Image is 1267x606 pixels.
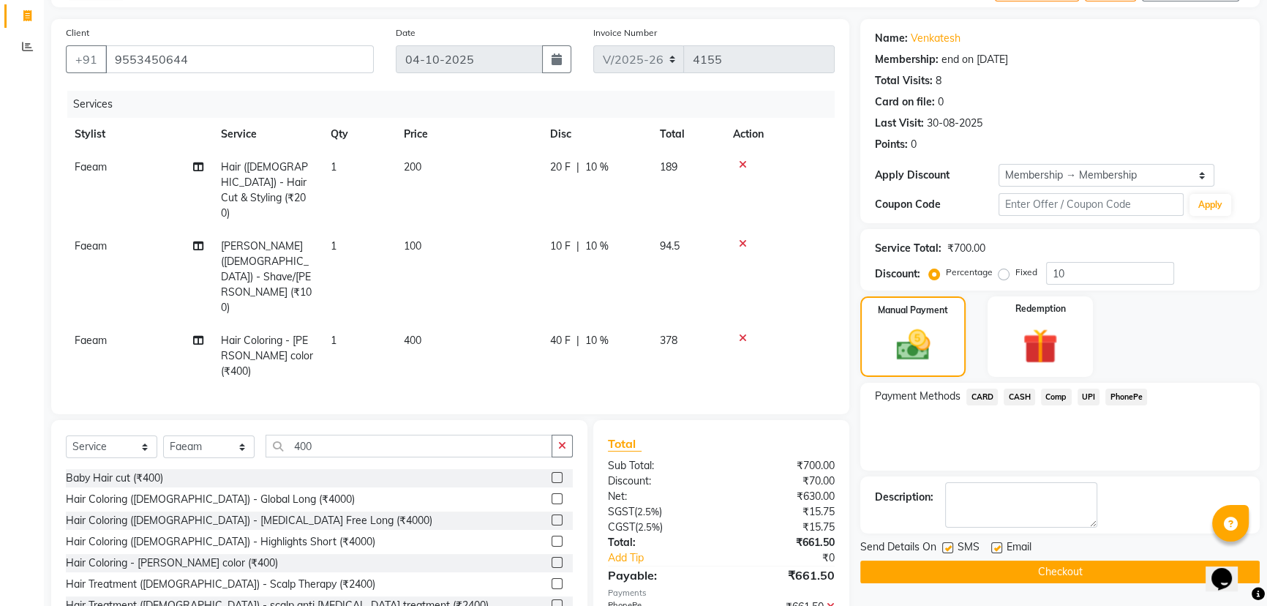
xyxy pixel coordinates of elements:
span: Faeam [75,239,107,252]
span: SMS [958,539,980,558]
span: 2.5% [638,521,660,533]
input: Search or Scan [266,435,552,457]
button: +91 [66,45,107,73]
span: 10 % [585,160,609,175]
label: Date [396,26,416,40]
th: Total [651,118,724,151]
label: Fixed [1015,266,1037,279]
span: 10 % [585,239,609,254]
div: 30-08-2025 [927,116,982,131]
th: Qty [322,118,395,151]
div: ₹15.75 [721,504,846,520]
span: [PERSON_NAME] ([DEMOGRAPHIC_DATA]) - Shave/[PERSON_NAME] (₹100) [221,239,312,314]
div: Card on file: [875,94,935,110]
div: Points: [875,137,908,152]
span: | [576,239,579,254]
div: Hair Treatment ([DEMOGRAPHIC_DATA]) - Scalp Therapy (₹2400) [66,577,375,592]
button: Apply [1189,194,1231,216]
span: CGST [608,520,635,534]
button: Checkout [860,561,1260,583]
label: Manual Payment [878,304,948,317]
span: PhonePe [1105,389,1147,405]
span: 200 [404,160,421,173]
div: Hair Coloring ([DEMOGRAPHIC_DATA]) - Highlights Short (₹4000) [66,534,375,550]
span: 1 [331,160,337,173]
label: Percentage [946,266,993,279]
span: 100 [404,239,421,252]
div: Total: [597,535,721,550]
input: Enter Offer / Coupon Code [999,193,1184,216]
div: ₹0 [742,550,846,566]
div: ( ) [597,520,721,535]
div: Hair Coloring ([DEMOGRAPHIC_DATA]) - [MEDICAL_DATA] Free Long (₹4000) [66,513,432,528]
span: Send Details On [860,539,936,558]
div: Service Total: [875,241,941,256]
div: Services [67,91,846,118]
div: Apply Discount [875,168,999,183]
th: Action [724,118,835,151]
span: Hair ([DEMOGRAPHIC_DATA]) - Hair Cut & Styling (₹200) [221,160,308,220]
div: Description: [875,490,933,505]
div: Last Visit: [875,116,924,131]
div: Net: [597,489,721,504]
div: Name: [875,31,908,46]
span: Payment Methods [875,389,960,404]
label: Redemption [1015,302,1066,315]
div: 8 [936,73,941,89]
div: Membership: [875,52,939,67]
span: | [576,160,579,175]
div: ₹70.00 [721,474,846,489]
div: Hair Coloring - [PERSON_NAME] color (₹400) [66,555,278,571]
span: CARD [966,389,998,405]
label: Client [66,26,89,40]
div: Discount: [875,266,920,282]
div: Hair Coloring ([DEMOGRAPHIC_DATA]) - Global Long (₹4000) [66,492,355,507]
div: 0 [938,94,944,110]
div: Payable: [597,566,721,584]
label: Invoice Number [593,26,657,40]
div: ( ) [597,504,721,520]
th: Price [395,118,541,151]
span: 94.5 [660,239,680,252]
span: 2.5% [637,506,659,517]
span: 10 F [550,239,571,254]
div: ₹15.75 [721,520,846,535]
span: Email [1007,539,1031,558]
span: Faeam [75,160,107,173]
span: Total [608,436,642,452]
div: ₹700.00 [947,241,985,256]
span: UPI [1078,389,1100,405]
iframe: chat widget [1206,547,1252,591]
div: ₹661.50 [721,566,846,584]
div: Discount: [597,474,721,489]
div: ₹630.00 [721,489,846,504]
a: Add Tip [597,550,742,566]
span: Comp [1041,389,1072,405]
div: Payments [608,587,835,599]
span: CASH [1004,389,1035,405]
th: Stylist [66,118,212,151]
span: 1 [331,239,337,252]
img: _gift.svg [1012,324,1069,368]
span: 1 [331,334,337,347]
div: Sub Total: [597,458,721,474]
span: 189 [660,160,677,173]
span: 400 [404,334,421,347]
span: 40 F [550,333,571,348]
div: ₹661.50 [721,535,846,550]
img: _cash.svg [886,326,941,364]
a: Venkatesh [911,31,960,46]
span: SGST [608,505,634,518]
div: 0 [911,137,917,152]
span: | [576,333,579,348]
span: Hair Coloring - [PERSON_NAME] color (₹400) [221,334,313,378]
div: Coupon Code [875,197,999,212]
th: Service [212,118,322,151]
div: end on [DATE] [941,52,1008,67]
input: Search by Name/Mobile/Email/Code [105,45,374,73]
span: 10 % [585,333,609,348]
span: 20 F [550,160,571,175]
div: Baby Hair cut (₹400) [66,471,163,486]
span: 378 [660,334,677,347]
th: Disc [541,118,651,151]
